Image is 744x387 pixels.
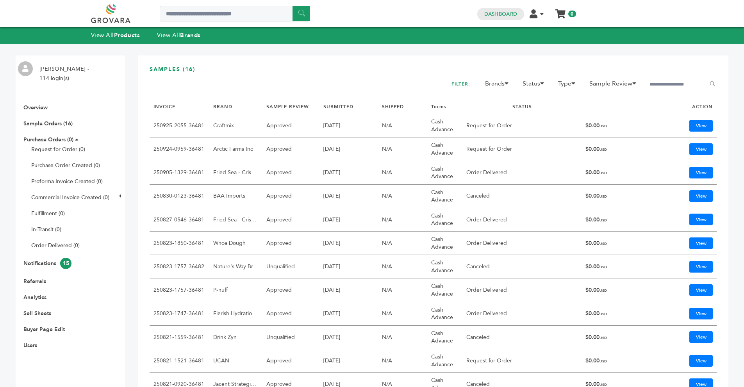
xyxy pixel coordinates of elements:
[153,122,204,129] a: 250925-2055-36481
[378,326,427,349] td: N/A
[462,326,582,349] td: Canceled
[568,11,576,17] span: 0
[585,79,645,92] li: Sample Review
[23,120,73,127] a: Sample Orders (16)
[91,31,140,39] a: View AllProducts
[319,255,378,278] td: [DATE]
[378,208,427,232] td: N/A
[582,326,647,349] td: $0.00
[319,137,378,161] td: [DATE]
[23,104,48,111] a: Overview
[427,326,462,349] td: Cash Advance
[462,349,582,373] td: Request for Order
[599,382,607,387] span: USD
[23,278,46,285] a: Referrals
[319,185,378,208] td: [DATE]
[427,161,462,185] td: Cash Advance
[209,114,262,137] td: Craftmix
[153,169,204,176] a: 250905-1329-36481
[427,349,462,373] td: Cash Advance
[599,171,607,175] span: USD
[378,278,427,302] td: N/A
[689,167,713,178] a: View
[209,349,262,373] td: UCAN
[462,185,582,208] td: Canceled
[262,208,319,232] td: Approved
[209,185,262,208] td: BAA Imports
[266,103,309,110] a: SAMPLE REVIEW
[689,355,713,367] a: View
[582,349,647,373] td: $0.00
[31,162,100,169] a: Purchase Order Created (0)
[599,241,607,246] span: USD
[209,208,262,232] td: Fried Sea - Crispy Squid
[689,308,713,319] a: View
[157,31,201,39] a: View AllBrands
[599,312,607,316] span: USD
[31,242,80,249] a: Order Delivered (0)
[462,208,582,232] td: Order Delivered
[150,66,717,79] h3: SAMPLES (16)
[689,284,713,296] a: View
[647,100,717,114] th: ACTION
[427,208,462,232] td: Cash Advance
[378,114,427,137] td: N/A
[319,278,378,302] td: [DATE]
[31,194,109,201] a: Commercial Invoice Created (0)
[427,114,462,137] td: Cash Advance
[599,288,607,293] span: USD
[599,335,607,340] span: USD
[378,349,427,373] td: N/A
[23,294,46,301] a: Analytics
[153,103,175,110] a: INVOICE
[582,137,647,161] td: $0.00
[209,255,262,278] td: Nature's Way Brands LLC
[319,161,378,185] td: [DATE]
[23,136,73,143] a: Purchase Orders (0)
[599,147,607,152] span: USD
[556,7,565,15] a: My Cart
[262,278,319,302] td: Approved
[427,255,462,278] td: Cash Advance
[382,103,404,110] a: SHIPPED
[23,342,37,349] a: Users
[689,190,713,202] a: View
[582,161,647,185] td: $0.00
[31,226,61,233] a: In-Transit (0)
[599,359,607,364] span: USD
[262,161,319,185] td: Approved
[262,114,319,137] td: Approved
[153,286,204,294] a: 250823-1757-36481
[180,31,200,39] strong: Brands
[153,192,204,200] a: 250830-0123-36481
[153,263,204,270] a: 250823-1757-36482
[462,100,582,114] th: STATUS
[554,79,584,92] li: Type
[153,216,204,223] a: 250827-0546-36481
[599,218,607,223] span: USD
[323,103,353,110] a: SUBMITTED
[481,79,517,92] li: Brands
[209,326,262,349] td: Drink Zyn
[582,185,647,208] td: $0.00
[31,210,65,217] a: Fulfillment (0)
[582,232,647,255] td: $0.00
[599,265,607,269] span: USD
[378,161,427,185] td: N/A
[582,302,647,326] td: $0.00
[262,326,319,349] td: Unqualified
[36,64,91,83] li: [PERSON_NAME] - 114 login(s)
[427,137,462,161] td: Cash Advance
[262,137,319,161] td: Approved
[153,145,204,153] a: 250924-0959-36481
[689,237,713,249] a: View
[31,178,103,185] a: Proforma Invoice Created (0)
[262,302,319,326] td: Approved
[462,114,582,137] td: Request for Order
[582,208,647,232] td: $0.00
[209,278,262,302] td: P-nuff
[519,79,553,92] li: Status
[262,349,319,373] td: Approved
[462,255,582,278] td: Canceled
[209,161,262,185] td: Fried Sea - Crispy Squid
